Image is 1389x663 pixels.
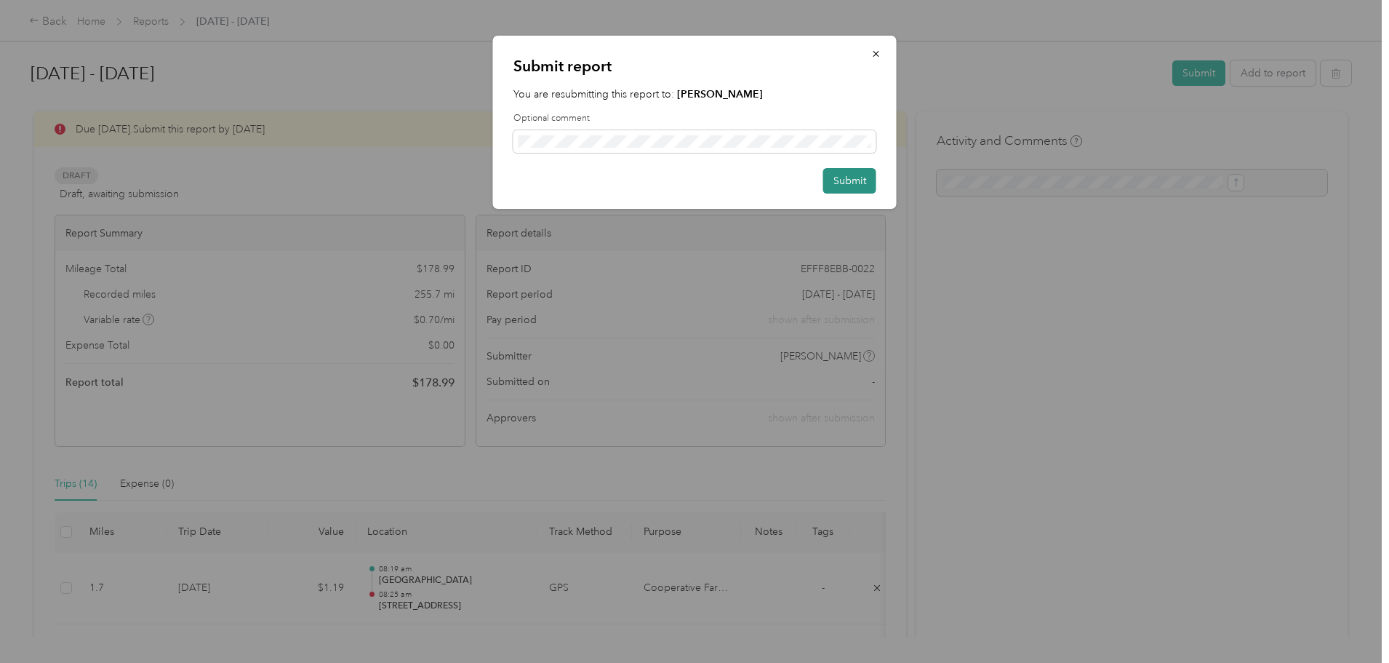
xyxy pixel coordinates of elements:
[1308,581,1389,663] iframe: Everlance-gr Chat Button Frame
[513,87,876,102] p: You are resubmitting this report to:
[513,56,876,76] p: Submit report
[513,112,876,125] label: Optional comment
[823,168,876,194] button: Submit
[677,88,763,100] strong: [PERSON_NAME]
